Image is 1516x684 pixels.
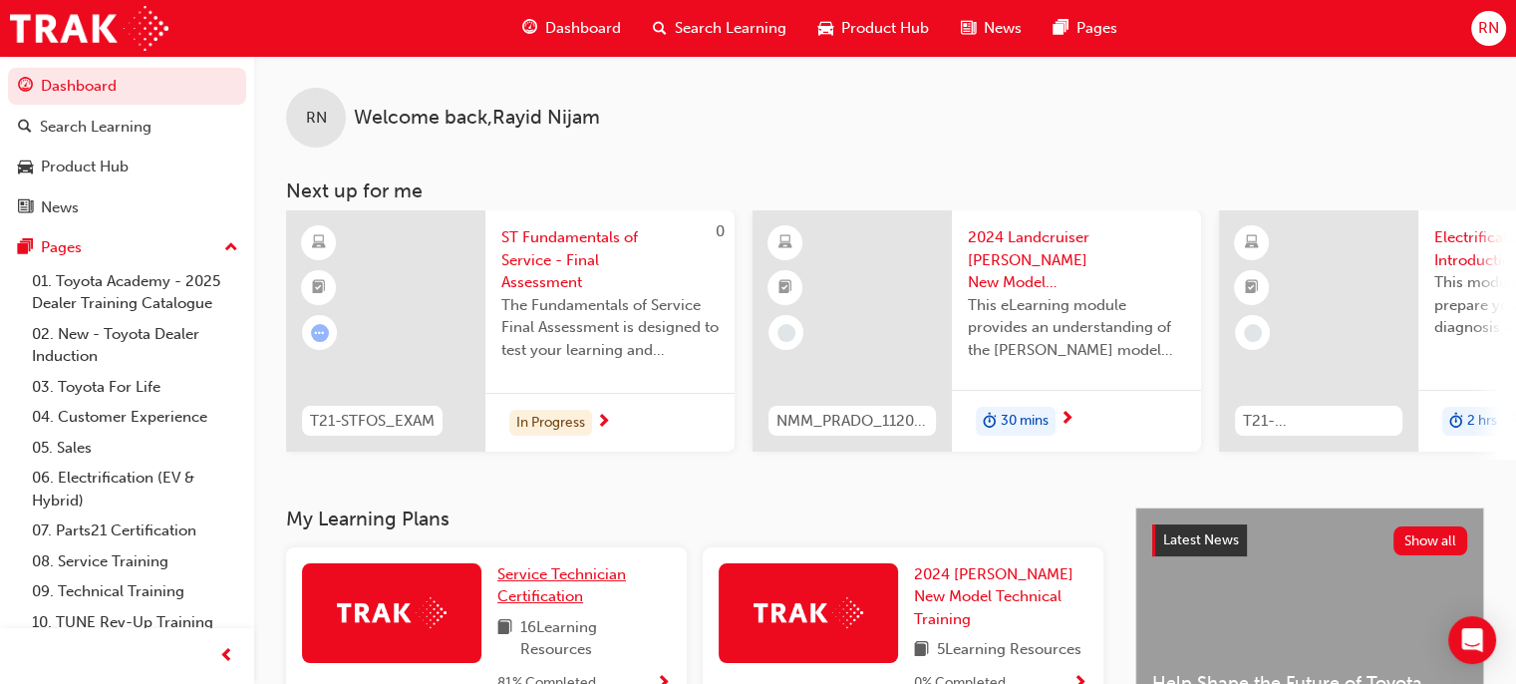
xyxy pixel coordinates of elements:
[24,463,246,515] a: 06. Electrification (EV & Hybrid)
[545,17,621,40] span: Dashboard
[24,319,246,372] a: 02. New - Toyota Dealer Induction
[818,16,833,41] span: car-icon
[24,433,246,464] a: 05. Sales
[18,199,33,217] span: news-icon
[914,638,929,663] span: book-icon
[1038,8,1133,49] a: pages-iconPages
[8,149,246,185] a: Product Hub
[983,409,997,435] span: duration-icon
[1478,17,1499,40] span: RN
[497,563,671,608] a: Service Technician Certification
[306,107,327,130] span: RN
[18,239,33,257] span: pages-icon
[914,565,1073,628] span: 2024 [PERSON_NAME] New Model Technical Training
[8,64,246,229] button: DashboardSearch LearningProduct HubNews
[637,8,802,49] a: search-iconSearch Learning
[1467,410,1497,433] span: 2 hrs
[311,324,329,342] span: learningRecordVerb_ATTEMPT-icon
[18,119,32,137] span: search-icon
[10,6,168,51] img: Trak
[1245,230,1259,256] span: learningResourceType_ELEARNING-icon
[1393,526,1468,555] button: Show all
[1001,410,1049,433] span: 30 mins
[753,210,1201,452] a: NMM_PRADO_112024_MODULE_12024 Landcruiser [PERSON_NAME] New Model Mechanisms - Model Outline 1Thi...
[675,17,786,40] span: Search Learning
[1448,616,1496,664] div: Open Intercom Messenger
[24,266,246,319] a: 01. Toyota Academy - 2025 Dealer Training Catalogue
[224,235,238,261] span: up-icon
[1060,411,1074,429] span: next-icon
[24,607,246,638] a: 10. TUNE Rev-Up Training
[509,410,592,437] div: In Progress
[312,230,326,256] span: learningResourceType_ELEARNING-icon
[286,508,1103,530] h3: My Learning Plans
[984,17,1022,40] span: News
[1245,275,1259,301] span: booktick-icon
[24,402,246,433] a: 04. Customer Experience
[754,597,863,628] img: Trak
[501,294,719,362] span: The Fundamentals of Service Final Assessment is designed to test your learning and understanding ...
[937,638,1081,663] span: 5 Learning Resources
[777,324,795,342] span: learningRecordVerb_NONE-icon
[497,565,626,606] span: Service Technician Certification
[24,372,246,403] a: 03. Toyota For Life
[254,179,1516,202] h3: Next up for me
[312,275,326,301] span: booktick-icon
[24,546,246,577] a: 08. Service Training
[24,576,246,607] a: 09. Technical Training
[18,78,33,96] span: guage-icon
[1243,410,1394,433] span: T21-FOD_HVIS_PREREQ
[506,8,637,49] a: guage-iconDashboard
[337,597,447,628] img: Trak
[802,8,945,49] a: car-iconProduct Hub
[520,616,671,661] span: 16 Learning Resources
[778,275,792,301] span: booktick-icon
[522,16,537,41] span: guage-icon
[1449,409,1463,435] span: duration-icon
[41,156,129,178] div: Product Hub
[841,17,929,40] span: Product Hub
[1244,324,1262,342] span: learningRecordVerb_NONE-icon
[497,616,512,661] span: book-icon
[914,563,1087,631] a: 2024 [PERSON_NAME] New Model Technical Training
[961,16,976,41] span: news-icon
[1054,16,1068,41] span: pages-icon
[968,226,1185,294] span: 2024 Landcruiser [PERSON_NAME] New Model Mechanisms - Model Outline 1
[40,116,152,139] div: Search Learning
[778,230,792,256] span: learningResourceType_ELEARNING-icon
[776,410,928,433] span: NMM_PRADO_112024_MODULE_1
[501,226,719,294] span: ST Fundamentals of Service - Final Assessment
[1152,524,1467,556] a: Latest NewsShow all
[716,222,725,240] span: 0
[653,16,667,41] span: search-icon
[219,644,234,669] span: prev-icon
[1471,11,1506,46] button: RN
[310,410,435,433] span: T21-STFOS_EXAM
[24,515,246,546] a: 07. Parts21 Certification
[945,8,1038,49] a: news-iconNews
[1076,17,1117,40] span: Pages
[8,229,246,266] button: Pages
[286,210,735,452] a: 0T21-STFOS_EXAMST Fundamentals of Service - Final AssessmentThe Fundamentals of Service Final Ass...
[8,68,246,105] a: Dashboard
[8,109,246,146] a: Search Learning
[1163,531,1239,548] span: Latest News
[596,414,611,432] span: next-icon
[41,236,82,259] div: Pages
[968,294,1185,362] span: This eLearning module provides an understanding of the [PERSON_NAME] model line-up and its Katash...
[354,107,600,130] span: Welcome back , Rayid Nijam
[41,196,79,219] div: News
[18,159,33,176] span: car-icon
[8,189,246,226] a: News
